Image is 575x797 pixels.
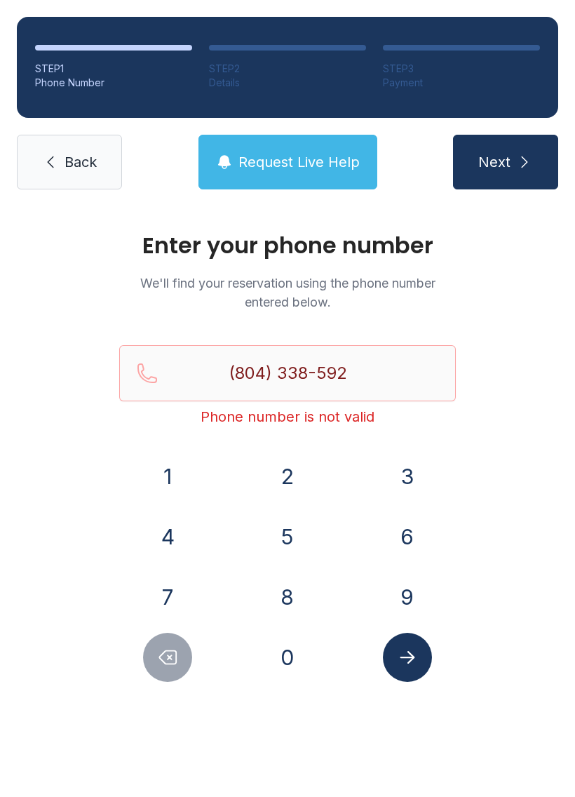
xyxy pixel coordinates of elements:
div: Payment [383,76,540,90]
button: 9 [383,572,432,622]
div: Phone number is not valid [119,407,456,427]
span: Request Live Help [238,152,360,172]
button: 4 [143,512,192,561]
button: 3 [383,452,432,501]
button: Submit lookup form [383,633,432,682]
button: 2 [263,452,312,501]
button: 0 [263,633,312,682]
input: Reservation phone number [119,345,456,401]
div: STEP 2 [209,62,366,76]
h1: Enter your phone number [119,234,456,257]
div: Phone Number [35,76,192,90]
button: 6 [383,512,432,561]
span: Back [65,152,97,172]
button: 5 [263,512,312,561]
div: STEP 3 [383,62,540,76]
span: Next [478,152,510,172]
button: 1 [143,452,192,501]
div: STEP 1 [35,62,192,76]
p: We'll find your reservation using the phone number entered below. [119,274,456,312]
button: Delete number [143,633,192,682]
button: 7 [143,572,192,622]
div: Details [209,76,366,90]
button: 8 [263,572,312,622]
